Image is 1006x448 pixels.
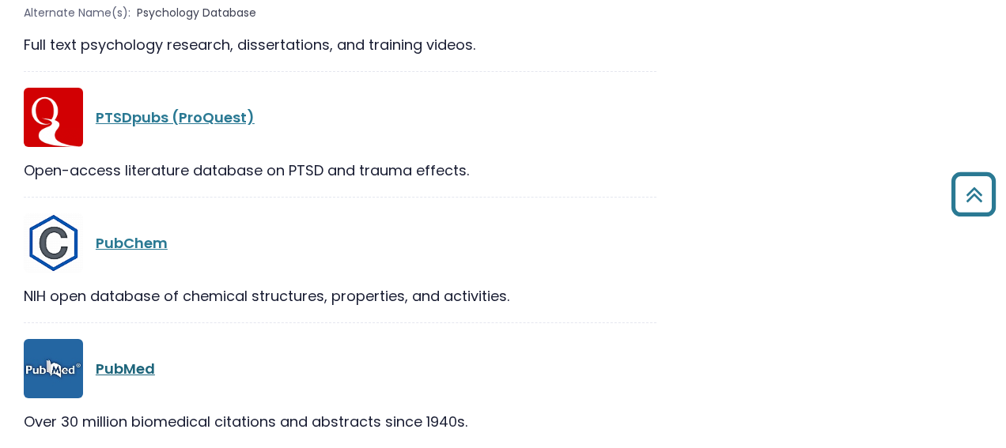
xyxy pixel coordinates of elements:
[24,5,130,21] span: Alternate Name(s):
[24,34,656,55] div: Full text psychology research, dissertations, and training videos.
[24,285,656,307] div: NIH open database of chemical structures, properties, and activities.
[945,179,1002,209] a: Back to Top
[96,233,168,253] a: PubChem
[96,107,255,127] a: PTSDpubs (ProQuest)
[24,160,656,181] div: Open-access literature database on PTSD and trauma effects.
[137,5,256,21] span: Psychology Database
[96,359,155,378] a: PubMed
[24,411,656,432] div: Over 30 million biomedical citations and abstracts since 1940s.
